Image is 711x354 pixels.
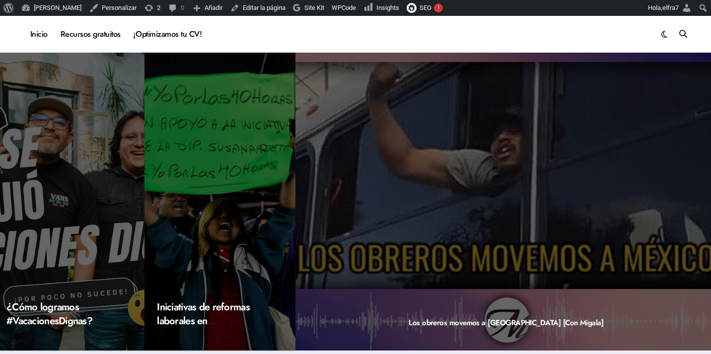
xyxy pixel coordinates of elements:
[54,21,127,48] a: Recursos gratuitos
[662,4,679,11] span: elfra7
[409,317,603,328] a: Los obreros movemos a [GEOGRAPHIC_DATA] [Con Migala]
[127,21,208,48] a: ¡Optimizamos tu CV!
[24,21,54,48] a: Inicio
[434,3,443,12] div: !
[6,300,92,328] a: ¿Cómo logramos #VacacionesDignas?
[304,4,324,11] span: Site Kit
[420,4,431,11] span: SEO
